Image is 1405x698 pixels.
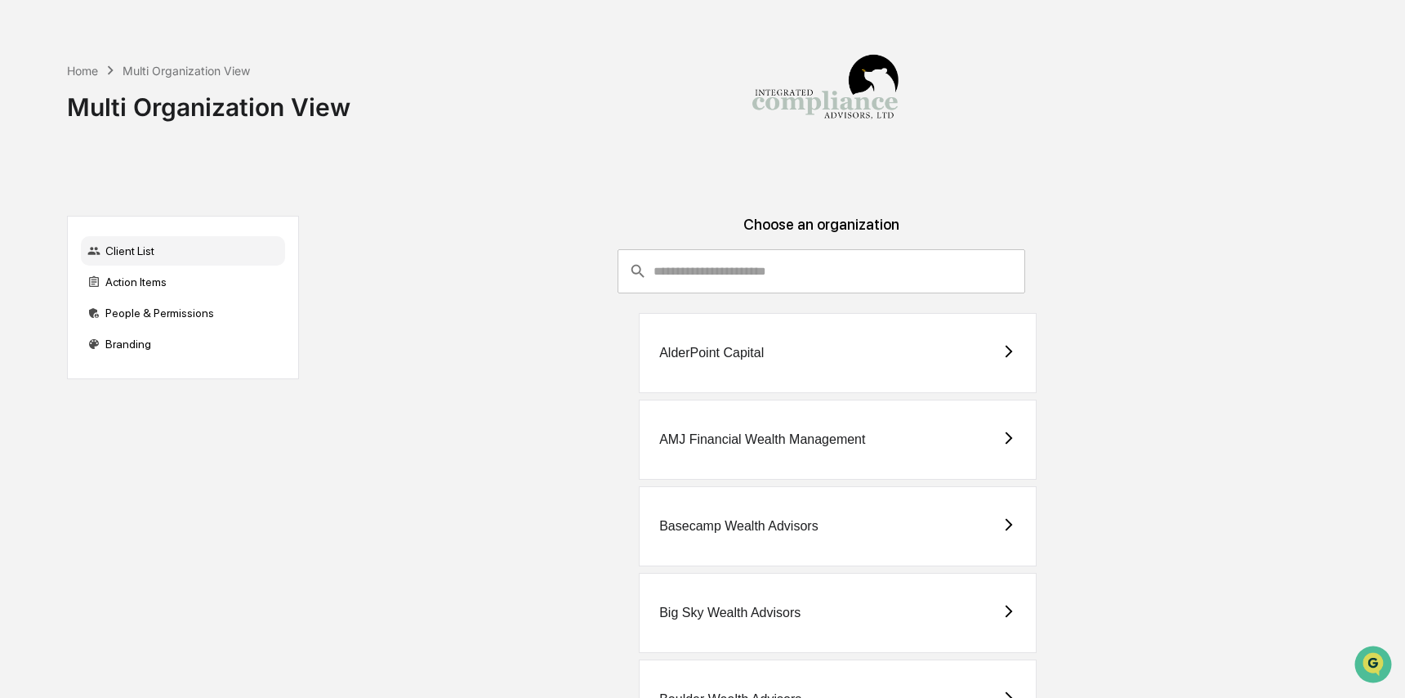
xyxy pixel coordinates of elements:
[115,276,198,289] a: Powered byPylon
[659,606,801,620] div: Big Sky Wealth Advisors
[312,216,1331,249] div: Choose an organization
[659,432,865,447] div: AMJ Financial Wealth Management
[1353,644,1397,688] iframe: Open customer support
[56,125,268,141] div: Start new chat
[743,13,907,177] img: Integrated Compliance Advisors
[56,141,207,154] div: We're available if you need us!
[163,277,198,289] span: Pylon
[33,206,105,222] span: Preclearance
[81,329,285,359] div: Branding
[118,208,132,221] div: 🗄️
[10,230,109,260] a: 🔎Data Lookup
[659,519,818,534] div: Basecamp Wealth Advisors
[16,208,29,221] div: 🖐️
[16,239,29,252] div: 🔎
[16,125,46,154] img: 1746055101610-c473b297-6a78-478c-a979-82029cc54cd1
[33,237,103,253] span: Data Lookup
[81,298,285,328] div: People & Permissions
[81,236,285,266] div: Client List
[112,199,209,229] a: 🗄️Attestations
[16,34,297,60] p: How can we help?
[278,130,297,150] button: Start new chat
[135,206,203,222] span: Attestations
[67,79,350,122] div: Multi Organization View
[67,64,98,78] div: Home
[123,64,250,78] div: Multi Organization View
[659,346,764,360] div: AlderPoint Capital
[10,199,112,229] a: 🖐️Preclearance
[81,267,285,297] div: Action Items
[618,249,1025,293] div: consultant-dashboard__filter-organizations-search-bar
